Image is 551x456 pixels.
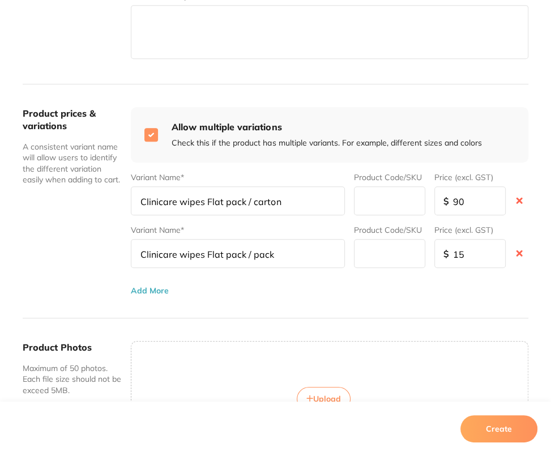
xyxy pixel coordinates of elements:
button: Add More [131,286,169,295]
button: Upload [297,387,351,411]
span: $ [443,249,449,259]
p: Check this if the product has multiple variants. For example, different sizes and colors [172,138,481,149]
p: Maximum of 50 photos. Each file size should not be exceed 5MB. [23,363,122,397]
button: Create [460,415,537,442]
label: Price (excl. GST) [434,225,493,235]
label: Variant Name* [131,225,184,235]
label: Product Code/SKU [354,173,422,182]
label: Product prices & variations [23,108,96,131]
label: Price (excl. GST) [434,173,493,182]
p: A consistent variant name will allow users to identify the different variation easily when adding... [23,142,122,186]
span: $ [443,196,449,206]
h4: Allow multiple variations [172,121,481,133]
label: Product Code/SKU [354,225,422,235]
label: Product Photos [23,342,92,353]
label: Variant Name* [131,173,184,182]
span: Upload [313,394,341,404]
